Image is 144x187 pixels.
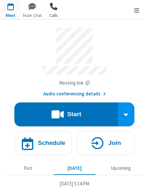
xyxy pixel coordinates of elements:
button: Schedule [14,131,72,155]
span: Team Chat [22,12,42,19]
span: [DATE] 5:14 PM [60,181,89,187]
div: Start conference options [118,102,135,126]
button: Copy my meeting room linkCopy my meeting room link [59,79,90,87]
button: Upcoming [100,162,142,174]
h4: Start [67,111,81,117]
button: Past [7,162,49,174]
span: Meet [1,12,20,19]
span: Copy my meeting room link [59,80,84,86]
button: [DATE] [54,162,95,174]
section: Account details [5,23,144,97]
button: Start [14,102,118,126]
h4: Join [108,140,121,146]
span: Calls [44,12,63,19]
button: Join [77,131,134,155]
button: Audio conferencing details [43,90,106,98]
h4: Schedule [38,140,65,146]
